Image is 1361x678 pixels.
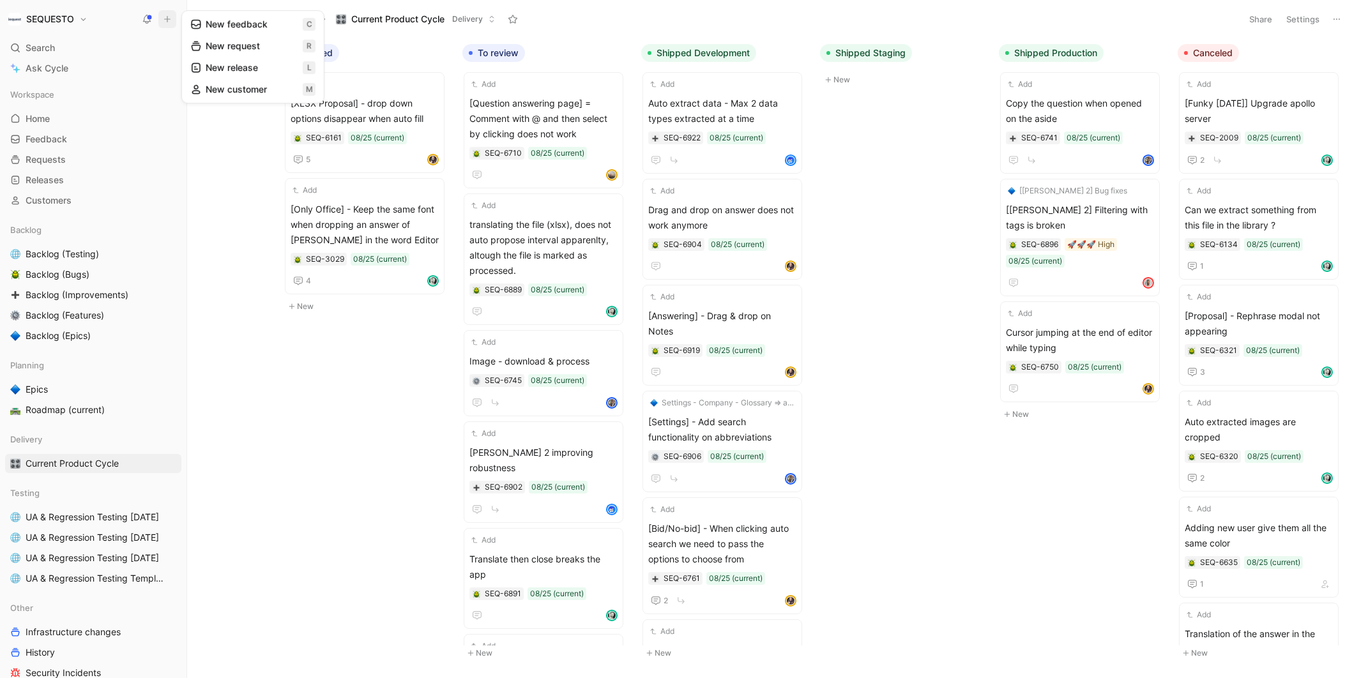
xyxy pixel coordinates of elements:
[473,150,480,158] img: 🪲
[10,532,20,543] img: 🌐
[5,326,181,345] a: 🔷Backlog (Epics)
[472,149,481,158] button: 🪲
[641,44,756,62] button: Shipped Development
[820,72,989,87] button: New
[5,285,181,305] a: ➕Backlog (Improvements)
[306,132,342,144] div: SEQ-6161
[1008,133,1017,142] button: ➕
[651,346,660,355] button: 🪲
[1188,135,1196,142] img: ➕
[469,445,618,476] span: [PERSON_NAME] 2 improving robustness
[5,430,181,473] div: Delivery🎛️Current Product Cycle
[530,587,584,600] div: 08/25 (current)
[1185,414,1333,445] span: Auto extracted images are cropped
[1200,156,1205,164] span: 2
[1021,132,1058,144] div: SEQ-6741
[26,133,67,146] span: Feedback
[648,202,796,233] span: Drag and drop on answer does not work anymore
[469,336,498,349] button: Add
[1021,238,1058,251] div: SEQ-6896
[330,10,501,29] button: 🎛️Current Product CycleDelivery
[336,14,346,24] img: 🎛️
[642,72,802,174] a: AddAuto extract data - Max 2 data types extracted at a time08/25 (current)avatar
[8,402,23,418] button: 🛣️
[469,199,498,212] button: Add
[1323,262,1332,271] img: avatar
[1247,450,1301,463] div: 08/25 (current)
[648,521,796,567] span: [Bid/No-bid] - When clicking auto search we need to pass the options to choose from
[8,287,23,303] button: ➕
[10,573,20,584] img: 🌐
[293,255,302,264] div: 🪲
[5,454,181,473] a: 🎛️Current Product Cycle
[642,497,802,614] a: Add[Bid/No-bid] - When clicking auto search we need to pass the options to choose from08/25 (curr...
[303,61,316,74] span: l
[472,376,481,385] div: ⚙️
[1000,179,1160,296] a: 🔷[[PERSON_NAME] 2] Bug fixes[[PERSON_NAME] 2] Filtering with tags is broken🚀🚀🚀 High08/25 (current...
[485,374,522,387] div: SEQ-6745
[294,256,301,264] img: 🪲
[1067,132,1120,144] div: 08/25 (current)
[26,289,128,301] span: Backlog (Improvements)
[8,328,23,343] button: 🔷
[8,382,23,397] button: 🔷
[5,109,181,128] a: Home
[464,193,623,325] a: Addtranslating the file (xlsx), does not auto propose interval apparenlty, altough the file is ma...
[26,309,104,322] span: Backlog (Features)
[1188,453,1196,461] img: 🪲
[1185,202,1333,233] span: Can we extract something from this file in the library ?
[786,262,795,271] img: avatar
[5,245,181,264] a: 🌐Backlog (Testing)
[464,72,623,188] a: Add[Question answering page] = Comment with @ and then select by clicking does not work08/25 (cur...
[1000,72,1160,174] a: AddCopy the question when opened on the aside08/25 (current)avatar
[202,10,267,29] button: Requests
[1200,132,1238,144] div: SEQ-2009
[1021,361,1059,373] div: SEQ-6750
[10,269,20,280] img: 🪲
[651,574,660,583] button: ➕
[1179,391,1339,492] a: AddAuto extracted images are cropped08/25 (current)2avatar
[10,88,54,101] span: Workspace
[291,202,439,248] span: [Only Office] - Keep the same font when dropping an answer of [PERSON_NAME] in the word Editor
[1247,132,1301,144] div: 08/25 (current)
[26,153,66,166] span: Requests
[607,398,616,407] img: avatar
[293,133,302,142] div: 🪲
[1008,240,1017,249] div: 🪲
[473,377,480,385] img: ⚙️
[469,552,618,582] span: Translate then close breaks the app
[1246,344,1300,357] div: 08/25 (current)
[1187,558,1196,567] button: 🪲
[642,179,802,280] a: AddDrag and drop on answer does not work anymore08/25 (current)avatar
[1323,474,1332,483] img: avatar
[1200,450,1238,463] div: SEQ-6320
[607,505,616,514] img: avatar
[26,552,159,564] span: UA & Regression Testing [DATE]
[8,550,23,566] button: 🌐
[464,421,623,523] a: Add[PERSON_NAME] 2 improving robustness08/25 (current)avatar
[185,79,321,100] button: New customerm
[1000,301,1160,402] a: AddCursor jumping at the end of editor while typing08/25 (current)avatar
[26,61,68,76] span: Ask Cycle
[1008,363,1017,372] div: 🪲
[786,156,795,165] img: avatar
[10,405,20,415] img: 🛣️
[485,587,521,600] div: SEQ-6891
[26,457,119,470] span: Current Product Cycle
[185,35,321,57] button: New requestr
[651,240,660,249] div: 🪲
[651,575,659,583] img: ➕
[1185,396,1213,409] button: Add
[306,277,311,285] span: 4
[1185,153,1207,168] button: 2
[8,571,23,586] button: 🌐
[5,130,181,149] a: Feedback
[472,483,481,492] button: ➕
[786,368,795,377] img: avatar
[10,433,42,446] span: Delivery
[285,72,445,173] a: Add[XLSX Proposal] - drop down options disappear when auto fill08/25 (current)5avatar
[5,170,181,190] a: Releases
[1200,344,1237,357] div: SEQ-6321
[10,331,20,341] img: 🔷
[642,285,802,386] a: Add[Answering] - Drag & drop on Notes08/25 (current)avatar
